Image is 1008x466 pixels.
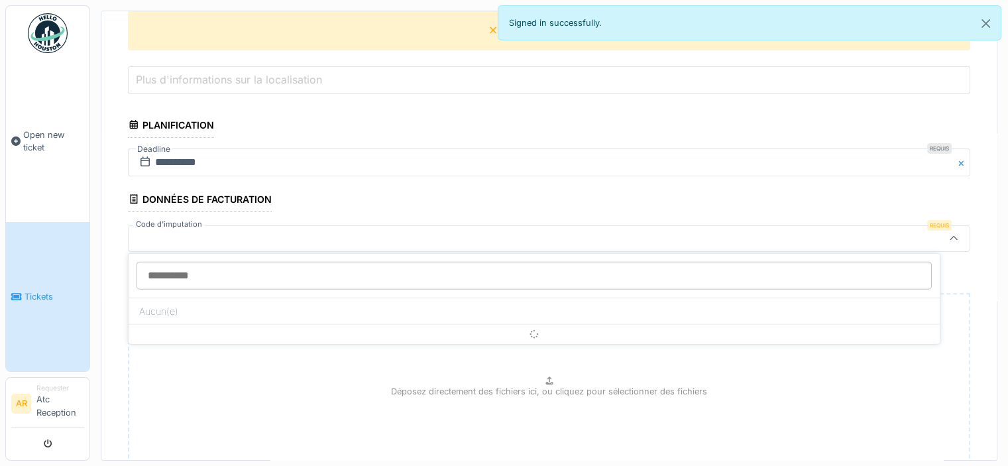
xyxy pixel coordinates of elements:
div: Aucun(e) [129,298,940,324]
a: AR RequesterAtc Reception [11,383,84,428]
li: Atc Reception [36,383,84,424]
div: Requester [36,383,84,393]
label: Code d'imputation [133,219,205,230]
div: Requis [927,143,952,154]
div: Requis [927,220,952,231]
label: Plus d'informations sur la localisation [133,72,325,87]
span: Tickets [25,290,84,303]
div: Données de facturation [128,190,272,212]
li: AR [11,394,31,414]
p: Déposez directement des fichiers ici, ou cliquez pour sélectionner des fichiers [391,385,707,398]
label: Deadline [136,142,172,156]
button: Close [956,148,970,176]
div: Planification [128,115,214,138]
img: Badge_color-CXgf-gQk.svg [28,13,68,53]
button: Close [971,6,1001,41]
a: Tickets [6,222,89,371]
a: Open new ticket [6,60,89,222]
span: Open new ticket [23,129,84,154]
div: Signed in successfully. [498,5,1002,40]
